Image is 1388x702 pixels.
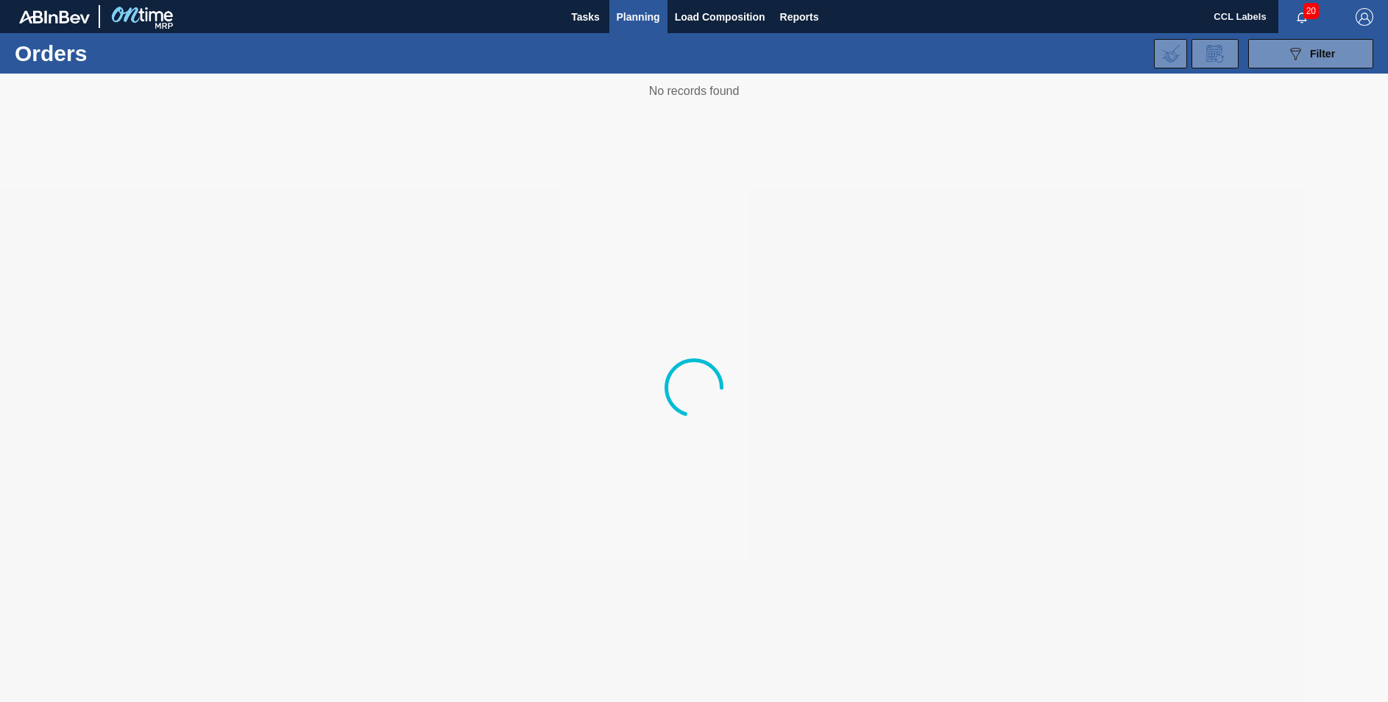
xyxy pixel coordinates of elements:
[1154,39,1187,68] div: Import Order Negotiation
[19,10,90,24] img: TNhmsLtSVTkK8tSr43FrP2fwEKptu5GPRR3wAAAABJRU5ErkJggg==
[15,45,234,62] h1: Orders
[1303,3,1319,19] span: 20
[617,8,660,26] span: Planning
[1192,39,1239,68] div: Order Review Request
[675,8,765,26] span: Load Composition
[780,8,819,26] span: Reports
[570,8,602,26] span: Tasks
[1356,8,1373,26] img: Logout
[1248,39,1373,68] button: Filter
[1278,7,1325,27] button: Notifications
[1310,48,1335,60] span: Filter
